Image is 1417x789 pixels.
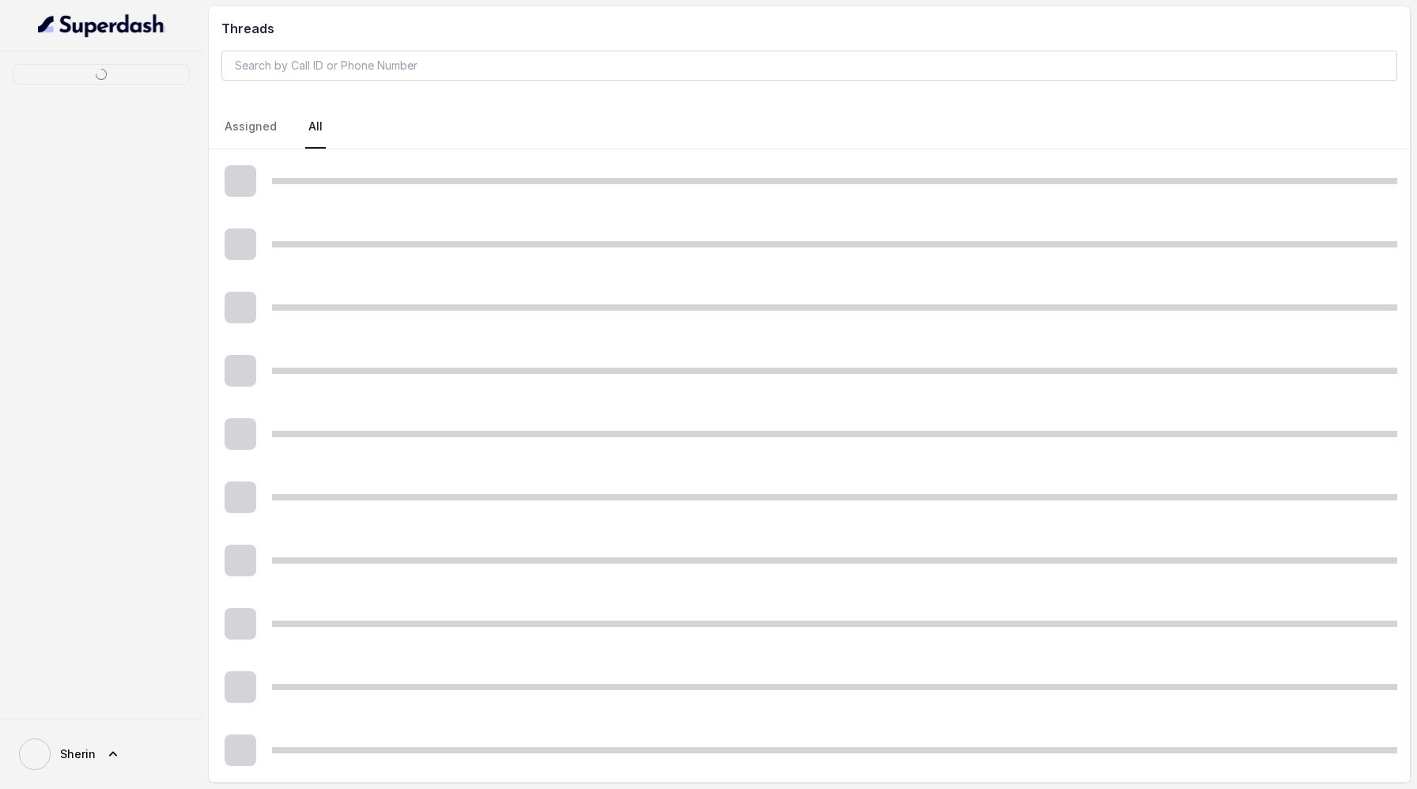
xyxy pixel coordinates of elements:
[221,51,1397,81] input: Search by Call ID or Phone Number
[221,106,280,149] a: Assigned
[221,106,1397,149] nav: Tabs
[305,106,326,149] a: All
[38,13,165,38] img: light.svg
[13,732,190,776] a: Sherin
[60,746,96,762] span: Sherin
[221,19,1397,38] h2: Threads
